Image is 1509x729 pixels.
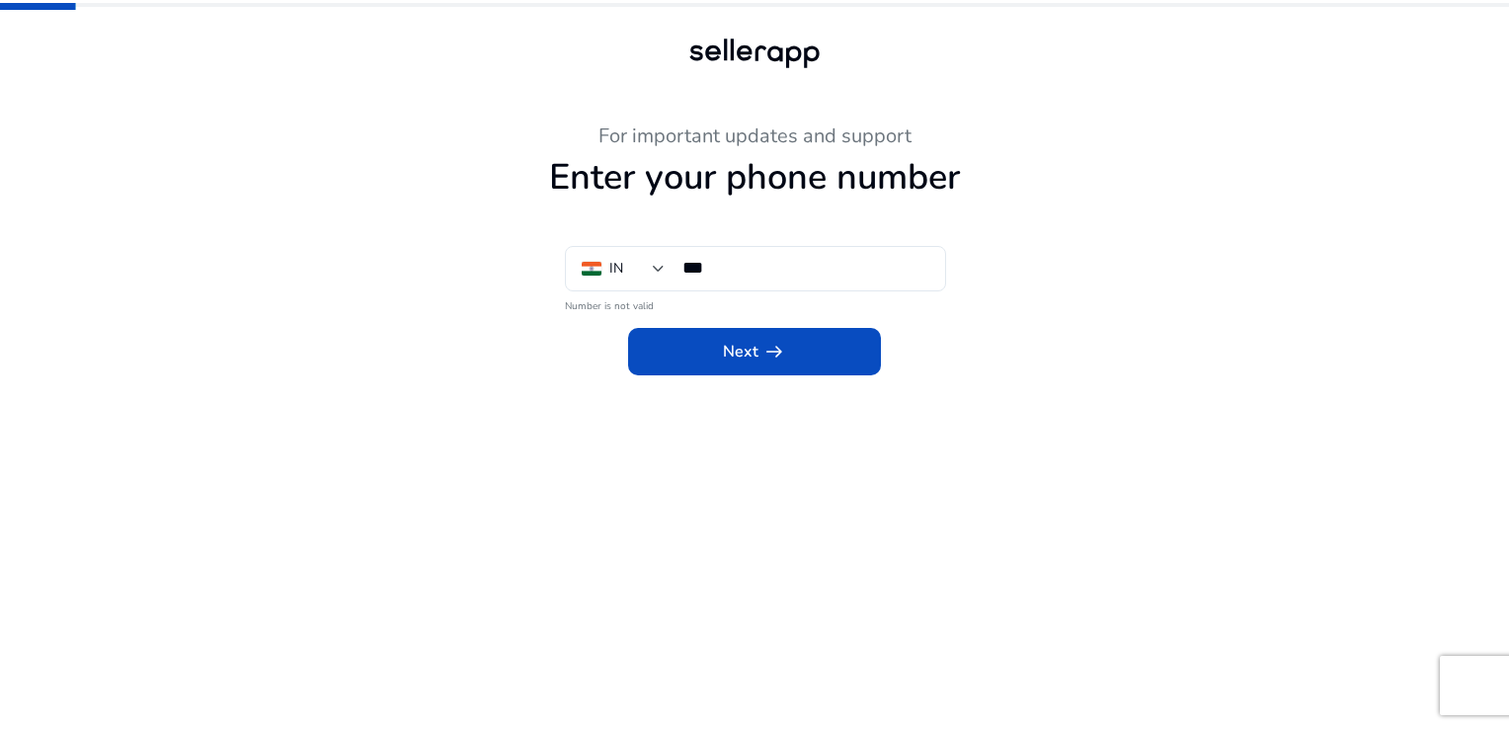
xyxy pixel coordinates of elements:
button: Nextarrow_right_alt [628,328,881,375]
div: IN [609,258,623,280]
span: Next [723,340,786,364]
h3: For important updates and support [211,124,1298,148]
mat-error: Number is not valid [565,293,944,314]
span: arrow_right_alt [762,340,786,364]
h1: Enter your phone number [211,156,1298,199]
